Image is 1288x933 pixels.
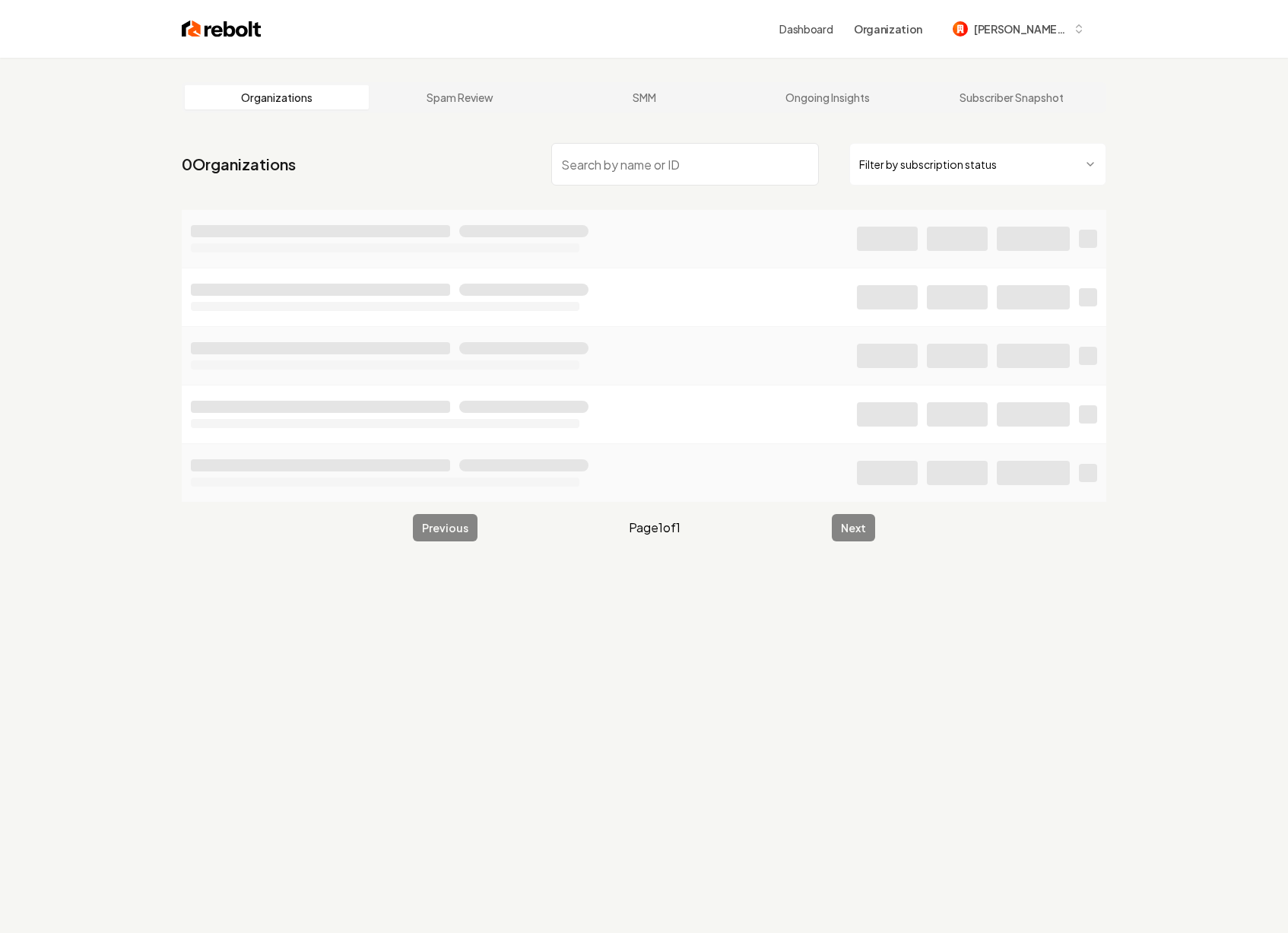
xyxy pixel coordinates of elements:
[182,154,296,175] a: 0Organizations
[552,85,736,109] a: SMM
[974,21,1067,37] span: [PERSON_NAME]-48
[953,21,968,36] img: greg-48
[185,85,369,109] a: Organizations
[779,21,833,36] a: Dashboard
[845,15,931,43] button: Organization
[629,519,680,537] span: Page 1 of 1
[736,85,920,109] a: Ongoing Insights
[182,18,262,40] img: Rebolt Logo
[551,143,819,186] input: Search by name or ID
[369,85,553,109] a: Spam Review
[919,85,1103,109] a: Subscriber Snapshot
